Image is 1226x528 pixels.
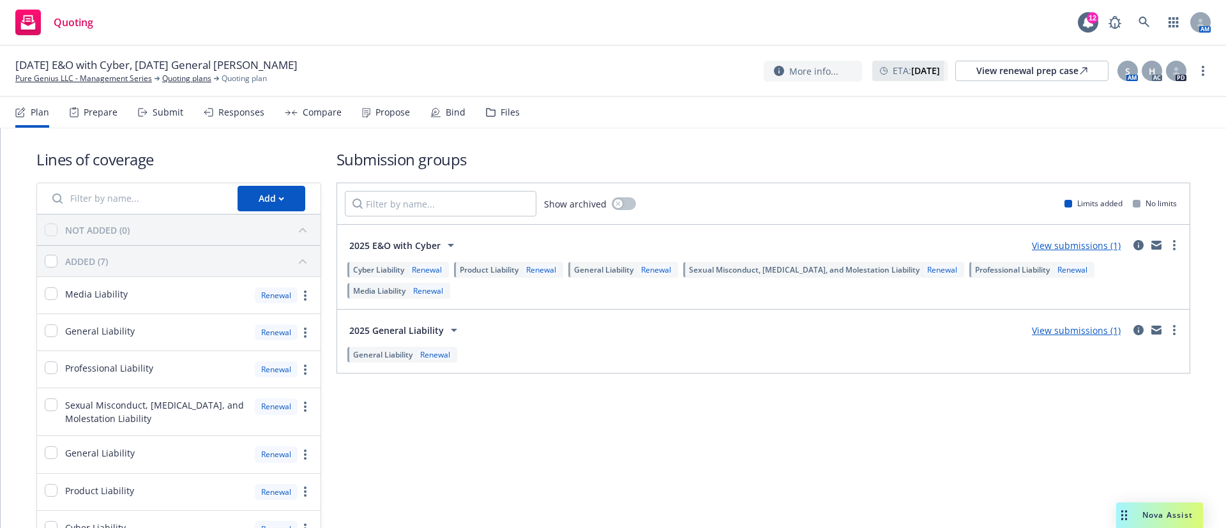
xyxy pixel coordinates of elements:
[65,255,108,268] div: ADDED (7)
[255,287,298,303] div: Renewal
[574,264,633,275] span: General Liability
[84,107,117,117] div: Prepare
[353,285,405,296] span: Media Liability
[1116,502,1132,528] div: Drag to move
[789,64,838,78] span: More info...
[153,107,183,117] div: Submit
[409,264,444,275] div: Renewal
[65,287,128,301] span: Media Liability
[255,484,298,500] div: Renewal
[10,4,98,40] a: Quoting
[1142,509,1193,520] span: Nova Assist
[303,107,342,117] div: Compare
[298,447,313,462] a: more
[925,264,960,275] div: Renewal
[65,223,130,237] div: NOT ADDED (0)
[764,61,862,82] button: More info...
[298,325,313,340] a: more
[255,446,298,462] div: Renewal
[893,64,940,77] span: ETA :
[337,149,1190,170] h1: Submission groups
[544,197,607,211] span: Show archived
[54,17,93,27] span: Quoting
[1167,322,1182,338] a: more
[1032,239,1121,252] a: View submissions (1)
[976,61,1087,80] div: View renewal prep case
[222,73,267,84] span: Quoting plan
[1149,322,1164,338] a: mail
[1131,238,1146,253] a: circleInformation
[446,107,465,117] div: Bind
[238,186,305,211] button: Add
[298,399,313,414] a: more
[1149,64,1156,78] span: H
[955,61,1109,81] a: View renewal prep case
[375,107,410,117] div: Propose
[298,288,313,303] a: more
[65,361,153,375] span: Professional Liability
[1167,238,1182,253] a: more
[255,324,298,340] div: Renewal
[298,484,313,499] a: more
[411,285,446,296] div: Renewal
[218,107,264,117] div: Responses
[349,324,444,337] span: 2025 General Liability
[65,398,247,425] span: Sexual Misconduct, [MEDICAL_DATA], and Molestation Liability
[353,349,412,360] span: General Liability
[15,73,152,84] a: Pure Genius LLC - Management Series
[689,264,919,275] span: Sexual Misconduct, [MEDICAL_DATA], and Molestation Liability
[418,349,453,360] div: Renewal
[1131,322,1146,338] a: circleInformation
[65,446,135,460] span: General Liability
[1195,63,1211,79] a: more
[1133,198,1177,209] div: No limits
[460,264,518,275] span: Product Liability
[31,107,49,117] div: Plan
[353,264,404,275] span: Cyber Liability
[259,186,284,211] div: Add
[255,361,298,377] div: Renewal
[1125,64,1130,78] span: S
[65,484,134,497] span: Product Liability
[1131,10,1157,35] a: Search
[45,186,230,211] input: Filter by name...
[36,149,321,170] h1: Lines of coverage
[1161,10,1186,35] a: Switch app
[1055,264,1090,275] div: Renewal
[1102,10,1128,35] a: Report a Bug
[1116,502,1203,528] button: Nova Assist
[639,264,674,275] div: Renewal
[255,398,298,414] div: Renewal
[1149,238,1164,253] a: mail
[1032,324,1121,336] a: View submissions (1)
[162,73,211,84] a: Quoting plans
[15,57,298,73] span: [DATE] E&O with Cyber, [DATE] General [PERSON_NAME]
[298,362,313,377] a: more
[345,191,536,216] input: Filter by name...
[975,264,1050,275] span: Professional Liability
[1087,12,1098,24] div: 12
[65,220,313,240] button: NOT ADDED (0)
[65,324,135,338] span: General Liability
[345,232,463,258] button: 2025 E&O with Cyber
[345,317,466,343] button: 2025 General Liability
[911,64,940,77] strong: [DATE]
[501,107,520,117] div: Files
[524,264,559,275] div: Renewal
[65,251,313,271] button: ADDED (7)
[1064,198,1123,209] div: Limits added
[349,239,441,252] span: 2025 E&O with Cyber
